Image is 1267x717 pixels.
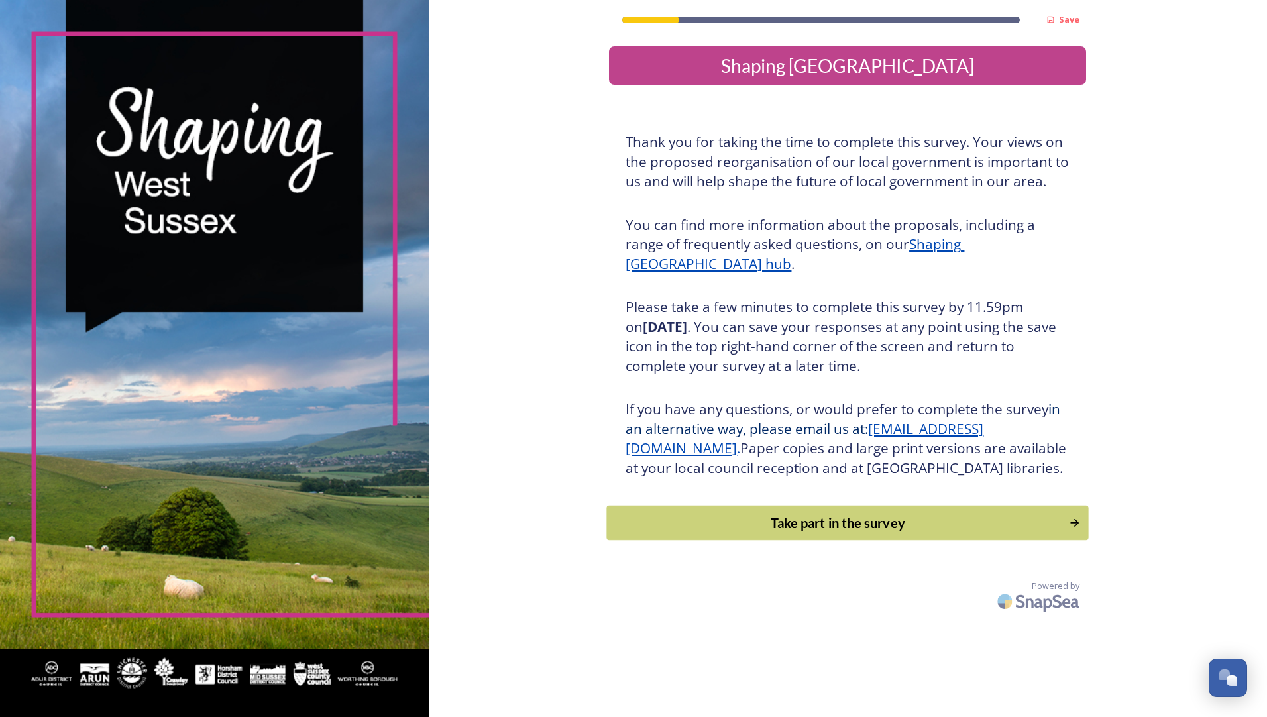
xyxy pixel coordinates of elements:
strong: Save [1059,13,1079,25]
h3: Thank you for taking the time to complete this survey. Your views on the proposed reorganisation ... [626,133,1070,192]
strong: [DATE] [643,317,687,336]
a: [EMAIL_ADDRESS][DOMAIN_NAME] [626,419,983,458]
div: Take part in the survey [614,513,1062,533]
span: in an alternative way, please email us at: [626,400,1064,438]
div: Shaping [GEOGRAPHIC_DATA] [614,52,1081,80]
img: SnapSea Logo [993,586,1086,617]
h3: Please take a few minutes to complete this survey by 11.59pm on . You can save your responses at ... [626,298,1070,376]
h3: You can find more information about the proposals, including a range of frequently asked question... [626,215,1070,274]
span: . [737,439,740,457]
button: Continue [607,506,1089,541]
span: Powered by [1032,580,1079,592]
a: Shaping [GEOGRAPHIC_DATA] hub [626,235,964,273]
button: Open Chat [1209,659,1247,697]
h3: If you have any questions, or would prefer to complete the survey Paper copies and large print ve... [626,400,1070,478]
